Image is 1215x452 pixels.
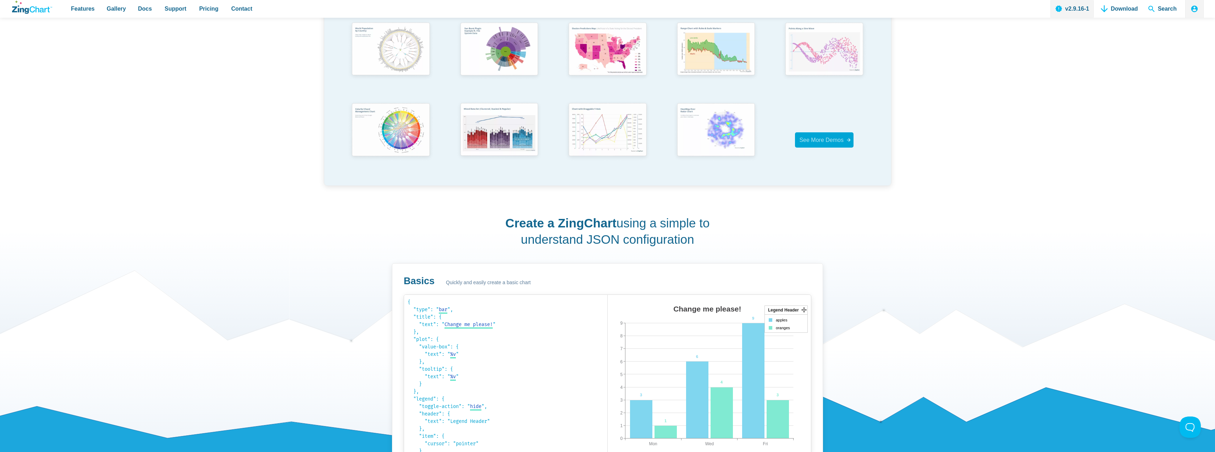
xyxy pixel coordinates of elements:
[781,19,867,81] img: Points Along a Sine Wave
[1180,417,1201,438] iframe: Toggle Customer Support
[470,403,481,409] span: hide
[450,374,456,380] span: %v
[337,100,445,180] a: Colorful Chord Management Chart
[439,307,447,313] span: bar
[199,4,218,13] span: Pricing
[337,19,445,100] a: World Population by Country
[799,137,844,143] span: See More Demos
[165,4,186,13] span: Support
[138,4,152,13] span: Docs
[107,4,126,13] span: Gallery
[768,308,799,313] tspan: Legend Header
[564,100,651,162] img: Chart with Draggable Y-Axis
[446,279,531,287] span: Quickly and easily create a basic chart
[777,393,779,397] tspan: 3
[347,19,434,81] img: World Population by Country
[456,100,542,161] img: Mixed Data Set (Clustered, Stacked, and Regular)
[795,132,854,148] a: See More Demos
[456,19,542,81] img: Sun Burst Plugin Example ft. File System Data
[553,19,662,100] a: Election Predictions Map
[404,275,435,287] h3: Basics
[12,1,52,14] a: ZingChart Logo. Click to return to the homepage
[450,351,456,357] span: %v
[673,100,759,162] img: Heatmap Over Radar Chart
[408,298,604,451] code: { "type": " ", "title": { "text": " " }, "plot": { "value-box": { "text": " " }, "tooltip": { "te...
[504,215,711,247] h2: using a simple to understand JSON configuration
[444,321,493,327] span: Change me please!
[770,19,879,100] a: Points Along a Sine Wave
[662,100,770,180] a: Heatmap Over Radar Chart
[445,19,553,100] a: Sun Burst Plugin Example ft. File System Data
[506,216,617,230] strong: Create a ZingChart
[553,100,662,180] a: Chart with Draggable Y-Axis
[347,100,434,162] img: Colorful Chord Management Chart
[445,100,553,180] a: Mixed Data Set (Clustered, Stacked, and Regular)
[231,4,253,13] span: Contact
[564,19,651,81] img: Election Predictions Map
[71,4,95,13] span: Features
[673,19,759,81] img: Range Chart with Rultes & Scale Markers
[662,19,770,100] a: Range Chart with Rultes & Scale Markers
